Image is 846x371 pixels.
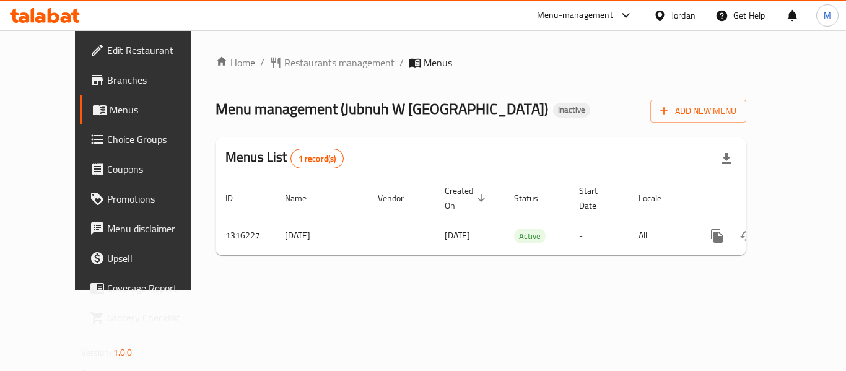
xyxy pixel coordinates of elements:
[824,9,831,22] span: M
[216,95,548,123] span: Menu management ( Jubnuh W [GEOGRAPHIC_DATA] )
[712,144,741,173] div: Export file
[107,310,206,325] span: Grocery Checklist
[80,65,216,95] a: Branches
[80,184,216,214] a: Promotions
[671,9,696,22] div: Jordan
[216,55,255,70] a: Home
[107,251,206,266] span: Upsell
[107,43,206,58] span: Edit Restaurant
[553,105,590,115] span: Inactive
[732,221,762,251] button: Change Status
[445,183,489,213] span: Created On
[514,229,546,243] span: Active
[629,217,692,255] td: All
[284,55,395,70] span: Restaurants management
[80,35,216,65] a: Edit Restaurant
[553,103,590,118] div: Inactive
[113,344,133,360] span: 1.0.0
[260,55,264,70] li: /
[445,227,470,243] span: [DATE]
[702,221,732,251] button: more
[291,153,344,165] span: 1 record(s)
[80,214,216,243] a: Menu disclaimer
[80,243,216,273] a: Upsell
[378,191,420,206] span: Vendor
[107,162,206,177] span: Coupons
[269,55,395,70] a: Restaurants management
[107,72,206,87] span: Branches
[569,217,629,255] td: -
[80,273,216,303] a: Coverage Report
[216,180,831,255] table: enhanced table
[225,148,344,168] h2: Menus List
[424,55,452,70] span: Menus
[399,55,404,70] li: /
[275,217,368,255] td: [DATE]
[537,8,613,23] div: Menu-management
[107,221,206,236] span: Menu disclaimer
[107,132,206,147] span: Choice Groups
[216,55,746,70] nav: breadcrumb
[225,191,249,206] span: ID
[107,281,206,295] span: Coverage Report
[285,191,323,206] span: Name
[110,102,206,117] span: Menus
[579,183,614,213] span: Start Date
[692,180,831,217] th: Actions
[107,191,206,206] span: Promotions
[80,124,216,154] a: Choice Groups
[81,344,111,360] span: Version:
[514,191,554,206] span: Status
[216,217,275,255] td: 1316227
[80,154,216,184] a: Coupons
[80,95,216,124] a: Menus
[639,191,678,206] span: Locale
[80,303,216,333] a: Grocery Checklist
[290,149,344,168] div: Total records count
[660,103,736,119] span: Add New Menu
[650,100,746,123] button: Add New Menu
